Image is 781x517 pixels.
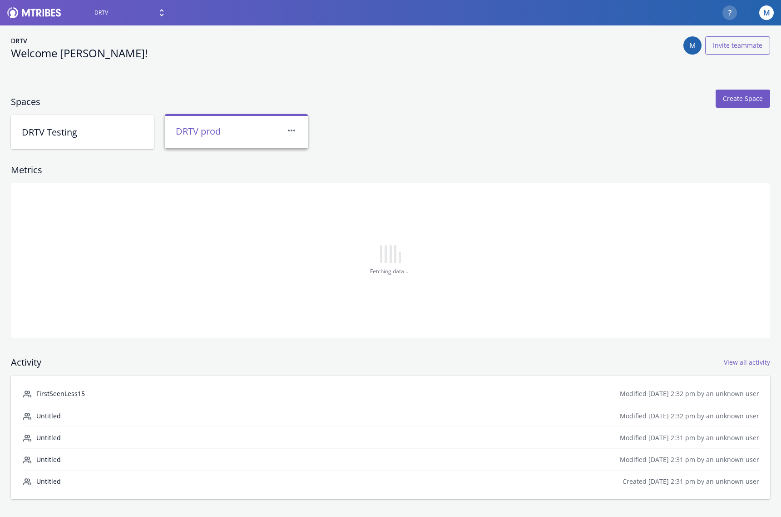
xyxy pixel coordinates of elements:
svg: Expand drop down icon [156,7,167,18]
a: Untitled [36,433,61,442]
a: DRTV Testing [11,115,154,149]
p: Fetching data ... [370,267,411,276]
svg: People Symbol [22,411,33,422]
svg: People Symbol [22,476,33,487]
h2: DRTV Testing [22,126,132,138]
p: Modified [DATE] 2:32 pm by an unknown user [620,412,759,421]
p: Modified [DATE] 2:31 pm by an unknown user [620,455,759,464]
button: Invite teammate [705,36,770,55]
a: View all activity [724,358,770,367]
p: Created [DATE] 2:31 pm by an unknown user [623,477,759,486]
p: Modified [DATE] 2:32 pm by an unknown user [620,389,759,398]
span: DRTV [94,9,108,17]
svg: People Symbol [22,388,33,399]
p: DRTV [11,36,148,45]
button: DRTV [94,7,167,18]
a: Untitled [36,412,61,420]
button: Create Space [716,90,770,108]
h3: Spaces [11,95,40,108]
a: Untitled [36,455,61,464]
a: Activity [11,356,41,368]
h2: DRTV prod [176,125,286,137]
a: Untitled [36,477,61,486]
a: DRTV prod [165,114,308,148]
button: ? [722,5,737,20]
svg: People Symbol [22,454,33,465]
p: Modified [DATE] 2:31 pm by an unknown user [620,433,759,442]
svg: Three Dots Symbol [286,125,297,136]
button: M [759,5,774,20]
svg: People Symbol [22,432,33,443]
a: FirstSeenLess15 [36,389,85,398]
h3: Metrics [11,164,770,176]
div: M [683,36,702,55]
h3: Welcome [PERSON_NAME]! [11,45,148,60]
